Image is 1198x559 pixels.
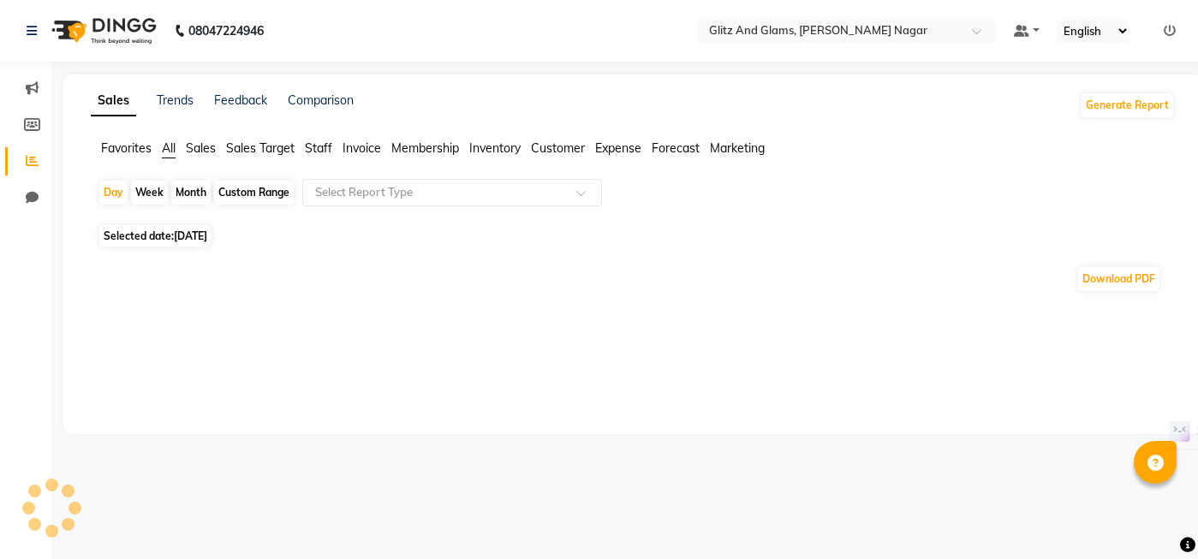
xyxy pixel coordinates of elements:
span: Invoice [343,140,381,156]
span: Sales Target [226,140,295,156]
a: Feedback [214,92,267,108]
span: All [162,140,176,156]
a: Comparison [288,92,354,108]
b: 08047224946 [188,7,264,55]
div: Custom Range [214,181,294,205]
span: Customer [531,140,585,156]
span: Expense [595,140,641,156]
button: Download PDF [1078,267,1159,291]
img: logo [44,7,161,55]
button: Generate Report [1082,93,1173,117]
a: Trends [157,92,194,108]
span: Sales [186,140,216,156]
span: Selected date: [99,225,212,247]
span: [DATE] [174,229,207,242]
span: Inventory [469,140,521,156]
span: Staff [305,140,332,156]
span: Marketing [710,140,765,156]
div: Week [131,181,168,205]
span: Favorites [101,140,152,156]
div: Month [171,181,211,205]
span: Forecast [652,140,700,156]
a: Sales [91,86,136,116]
span: Membership [391,140,459,156]
div: Day [99,181,128,205]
